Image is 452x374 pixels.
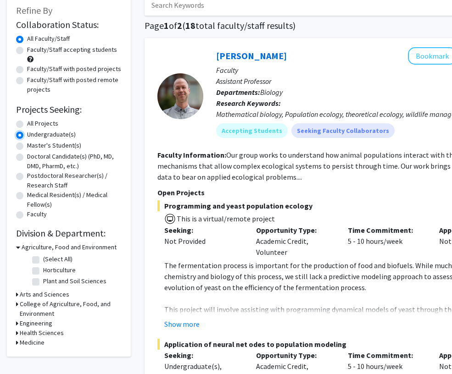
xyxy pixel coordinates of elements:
span: Refine By [16,5,52,16]
label: Doctoral Candidate(s) (PhD, MD, DMD, PharmD, etc.) [27,152,122,171]
p: Opportunity Type: [256,225,334,236]
label: Medical Resident(s) / Medical Fellow(s) [27,190,122,209]
label: Master's Student(s) [27,141,81,150]
span: 1 [164,20,169,31]
div: 5 - 10 hours/week [341,225,433,258]
div: Academic Credit, Volunteer [249,225,341,258]
h3: Arts and Sciences [20,290,69,299]
label: (Select All) [43,254,73,264]
span: This is a virtual/remote project [176,214,275,223]
mat-chip: Accepting Students [216,123,288,138]
h2: Division & Department: [16,228,122,239]
label: All Faculty/Staff [27,34,70,44]
label: All Projects [27,119,58,128]
label: Postdoctoral Researcher(s) / Research Staff [27,171,122,190]
label: Horticulture [43,265,76,275]
span: 18 [185,20,195,31]
div: Not Provided [164,236,242,247]
p: Seeking: [164,225,242,236]
label: Faculty [27,209,47,219]
b: Faculty Information: [157,150,226,159]
label: Faculty/Staff with posted remote projects [27,75,122,94]
b: Research Keywords: [216,99,281,108]
label: Undergraduate(s) [27,130,76,139]
span: Biology [260,88,283,97]
h3: Engineering [20,319,52,328]
p: Seeking: [164,350,242,361]
label: Faculty/Staff accepting students [27,45,117,55]
span: 2 [177,20,182,31]
h3: College of Agriculture, Food, and Environment [20,299,122,319]
h2: Collaboration Status: [16,19,122,30]
label: Faculty/Staff with posted projects [27,64,121,74]
h2: Projects Seeking: [16,104,122,115]
h3: Health Sciences [20,328,64,338]
h3: Agriculture, Food and Environment [22,242,117,252]
p: Time Commitment: [348,350,426,361]
mat-chip: Seeking Faculty Collaborators [291,123,395,138]
label: Plant and Soil Sciences [43,276,106,286]
p: Time Commitment: [348,225,426,236]
button: Show more [164,319,200,330]
iframe: Chat [7,333,39,367]
a: [PERSON_NAME] [216,50,287,61]
p: Opportunity Type: [256,350,334,361]
b: Departments: [216,88,260,97]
